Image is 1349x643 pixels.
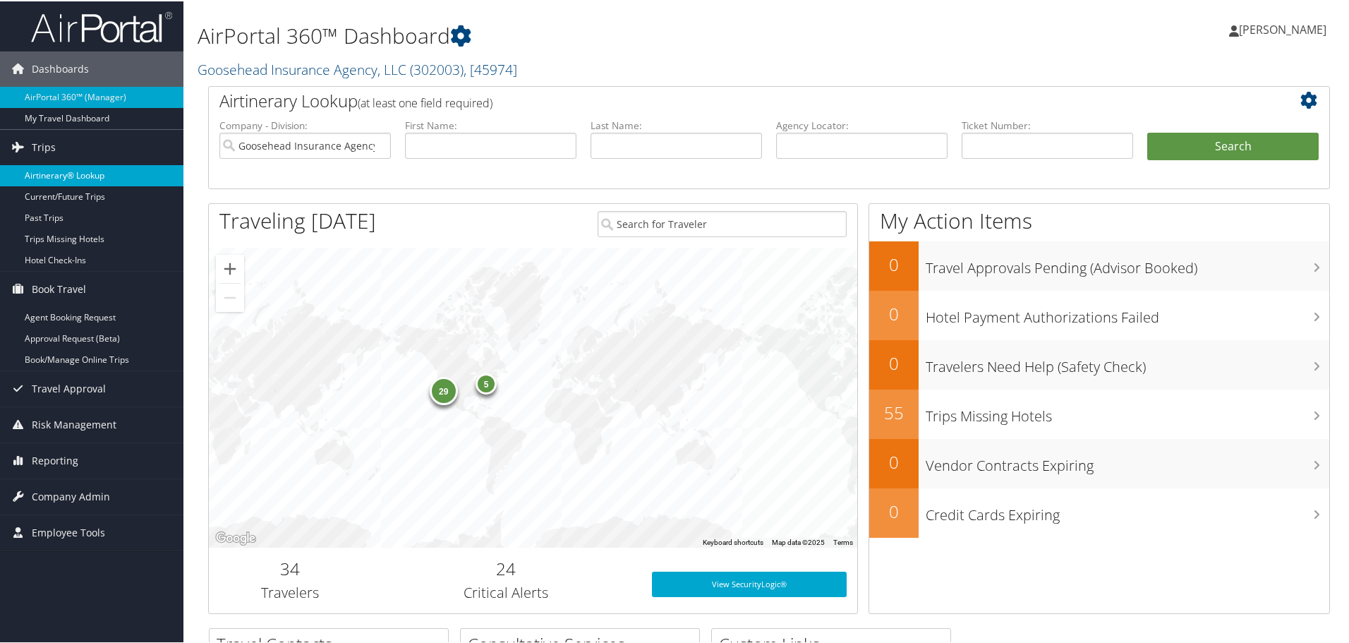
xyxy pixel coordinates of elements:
[926,497,1329,524] h3: Credit Cards Expiring
[198,20,960,49] h1: AirPortal 360™ Dashboard
[926,398,1329,425] h3: Trips Missing Hotels
[216,282,244,311] button: Zoom out
[772,537,825,545] span: Map data ©2025
[598,210,847,236] input: Search for Traveler
[358,94,492,109] span: (at least one field required)
[869,205,1329,234] h1: My Action Items
[31,9,172,42] img: airportal-logo.png
[476,372,497,393] div: 5
[869,251,919,275] h2: 0
[591,117,762,131] label: Last Name:
[32,406,116,441] span: Risk Management
[869,449,919,473] h2: 0
[869,487,1329,536] a: 0Credit Cards Expiring
[833,537,853,545] a: Terms (opens in new tab)
[464,59,517,78] span: , [ 45974 ]
[869,240,1329,289] a: 0Travel Approvals Pending (Advisor Booked)
[32,270,86,306] span: Book Travel
[926,250,1329,277] h3: Travel Approvals Pending (Advisor Booked)
[212,528,259,546] a: Open this area in Google Maps (opens a new window)
[926,349,1329,375] h3: Travelers Need Help (Safety Check)
[219,205,376,234] h1: Traveling [DATE]
[382,582,631,601] h3: Critical Alerts
[1147,131,1319,160] button: Search
[219,88,1226,112] h2: Airtinerary Lookup
[926,299,1329,326] h3: Hotel Payment Authorizations Failed
[32,478,110,513] span: Company Admin
[219,582,361,601] h3: Travelers
[869,289,1329,339] a: 0Hotel Payment Authorizations Failed
[1229,7,1341,49] a: [PERSON_NAME]
[869,399,919,423] h2: 55
[703,536,763,546] button: Keyboard shortcuts
[32,370,106,405] span: Travel Approval
[382,555,631,579] h2: 24
[869,438,1329,487] a: 0Vendor Contracts Expiring
[32,514,105,549] span: Employee Tools
[776,117,948,131] label: Agency Locator:
[32,128,56,164] span: Trips
[219,555,361,579] h2: 34
[869,301,919,325] h2: 0
[926,447,1329,474] h3: Vendor Contracts Expiring
[869,339,1329,388] a: 0Travelers Need Help (Safety Check)
[869,388,1329,438] a: 55Trips Missing Hotels
[1239,20,1326,36] span: [PERSON_NAME]
[869,498,919,522] h2: 0
[869,350,919,374] h2: 0
[219,117,391,131] label: Company - Division:
[962,117,1133,131] label: Ticket Number:
[652,570,847,596] a: View SecurityLogic®
[198,59,517,78] a: Goosehead Insurance Agency, LLC
[410,59,464,78] span: ( 302003 )
[32,50,89,85] span: Dashboards
[429,375,457,404] div: 29
[216,253,244,282] button: Zoom in
[405,117,576,131] label: First Name:
[212,528,259,546] img: Google
[32,442,78,477] span: Reporting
